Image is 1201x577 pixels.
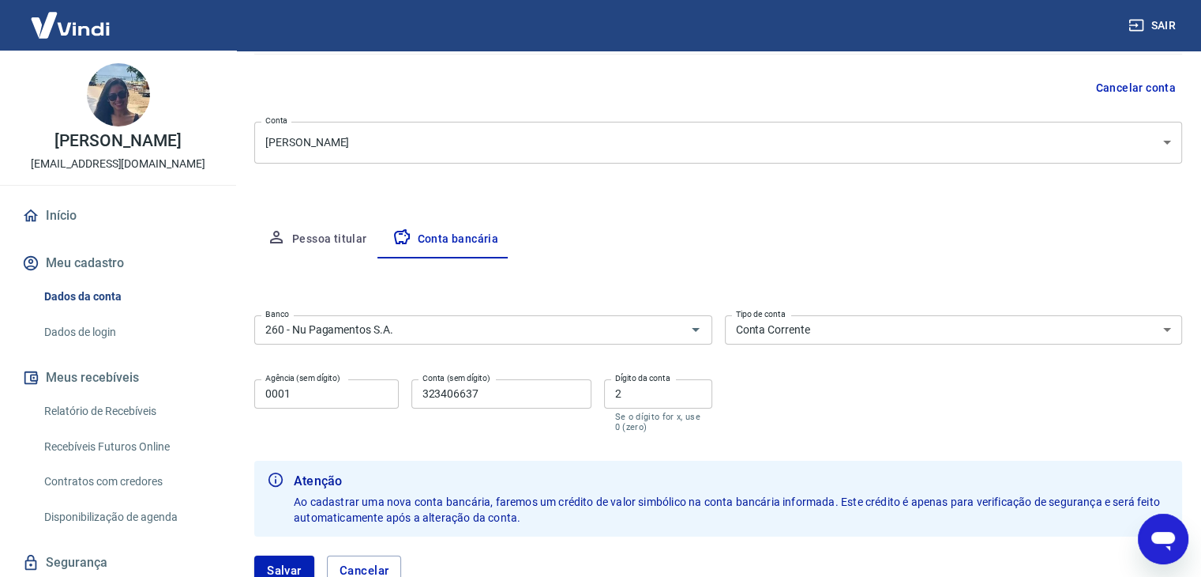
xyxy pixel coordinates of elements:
img: Vindi [19,1,122,49]
label: Banco [265,308,289,320]
button: Meus recebíveis [19,360,217,395]
p: [PERSON_NAME] [54,133,181,149]
button: Cancelar conta [1089,74,1182,103]
span: Ao cadastrar uma nova conta bancária, faremos um crédito de valor simbólico na conta bancária inf... [294,496,1162,524]
b: Atenção [294,472,1169,491]
img: 624dd502-c571-4ecd-9b12-5c3bf53f50bf.jpeg [87,63,150,126]
p: [EMAIL_ADDRESS][DOMAIN_NAME] [31,156,205,172]
label: Tipo de conta [736,308,786,320]
a: Recebíveis Futuros Online [38,431,217,463]
label: Conta [265,115,287,126]
label: Agência (sem dígito) [265,372,340,384]
p: Se o dígito for x, use 0 (zero) [615,412,701,432]
iframe: Botão para abrir a janela de mensagens, conversa em andamento [1138,514,1188,564]
a: Contratos com credores [38,466,217,498]
a: Dados da conta [38,281,217,313]
button: Pessoa titular [254,221,380,258]
div: [PERSON_NAME] [254,122,1182,164]
label: Dígito da conta [615,372,670,384]
a: Relatório de Recebíveis [38,395,217,428]
button: Sair [1125,11,1182,40]
a: Início [19,198,217,233]
a: Disponibilização de agenda [38,501,217,534]
button: Meu cadastro [19,246,217,281]
button: Conta bancária [380,221,512,258]
button: Abrir [685,319,707,341]
a: Dados de login [38,316,217,349]
label: Conta (sem dígito) [422,372,490,384]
